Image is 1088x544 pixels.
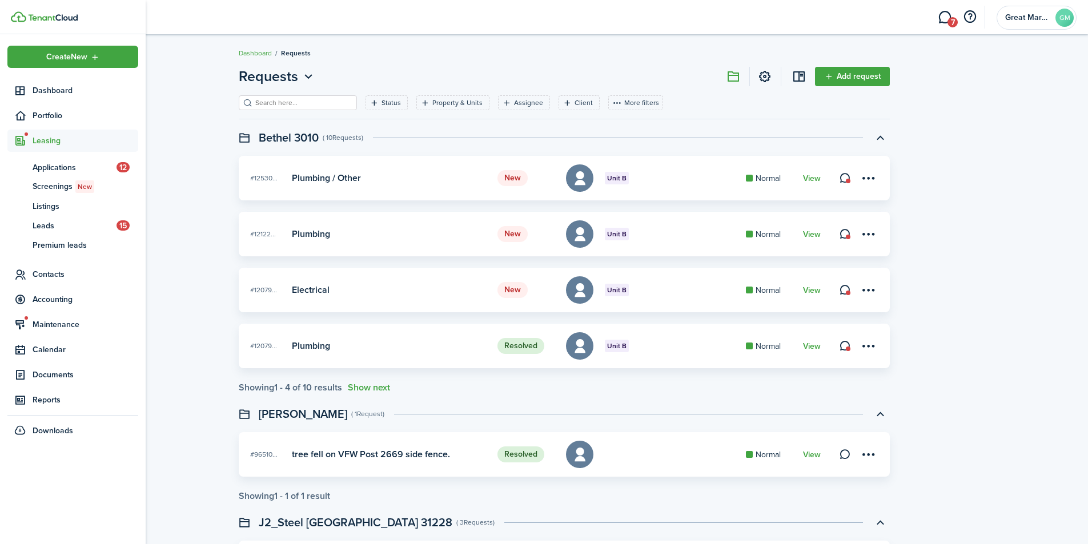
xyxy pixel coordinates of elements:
button: Toggle accordion [870,128,890,147]
span: Premium leads [33,239,138,251]
card-mark: Normal [746,284,792,296]
card-mark: Normal [746,172,792,184]
span: 12 [117,162,130,172]
filter-tag: Open filter [498,95,550,110]
status: Resolved [497,446,544,462]
span: Listings [33,200,138,212]
span: Accounting [33,293,138,305]
span: Unit B [607,285,627,295]
img: TenantCloud [11,11,26,22]
span: #12122... [250,229,276,239]
span: Screenings [33,180,138,193]
status: New [497,226,528,242]
swimlane-subtitle: ( 10 Requests ) [323,132,363,143]
button: Show next [348,382,390,393]
card-title: Electrical [292,285,330,295]
span: Contacts [33,268,138,280]
pagination-page-total: 1 - 4 of 10 [274,381,312,394]
filter-tag-label: Status [382,98,401,108]
span: #12079... [250,285,277,295]
span: Dashboard [33,84,138,96]
card-title: Plumbing [292,341,330,351]
maintenance-list-swimlane-item: Toggle accordion [239,156,890,393]
badge: Unit B [605,228,629,240]
badge: Unit B [605,284,629,296]
badge: Unit B [605,172,629,184]
button: Open resource center [960,7,979,27]
button: More filters [608,95,663,110]
span: Great Market [1005,14,1051,22]
a: Dashboard [7,79,138,102]
a: View [803,342,821,351]
maintenance-list-swimlane-item: Toggle accordion [239,432,890,501]
badge: Unit B [605,340,629,352]
card-title: Plumbing / Other [292,173,361,183]
button: Requests [239,66,316,87]
span: Calendar [33,344,138,356]
button: Toggle accordion [870,513,890,532]
a: View [803,230,821,239]
span: 7 [948,17,958,27]
swimlane-subtitle: ( 1 Request ) [351,409,384,419]
span: Documents [33,369,138,381]
img: TenantCloud [28,14,78,21]
span: Maintenance [33,319,138,331]
span: Portfolio [33,110,138,122]
span: Unit B [607,229,627,239]
span: 15 [117,220,130,231]
span: Leasing [33,135,138,147]
a: Reports [7,389,138,411]
card-mark: Normal [746,228,792,240]
a: ScreeningsNew [7,177,138,196]
card-mark: Normal [746,449,792,461]
a: Messaging [934,3,955,32]
a: Applications12 [7,158,138,177]
span: Unit B [607,341,627,351]
a: Add request [815,67,890,86]
pagination-page-total: 1 - 1 of 1 [274,489,304,502]
span: Downloads [33,425,73,437]
a: Leads15 [7,216,138,235]
filter-tag-label: Assignee [514,98,543,108]
filter-tag-label: Property & Units [432,98,483,108]
status: New [497,170,528,186]
div: Showing result [239,491,330,501]
a: Listings [7,196,138,216]
swimlane-title: [PERSON_NAME] [259,405,347,422]
a: View [803,174,821,183]
swimlane-subtitle: ( 3 Requests ) [456,517,495,527]
filter-tag-label: Client [575,98,593,108]
span: New [78,182,92,192]
card-mark: Normal [746,340,792,352]
span: #12079... [250,341,277,351]
a: View [803,286,821,295]
card-title: tree fell on VFW Post 2669 side fence. [292,449,450,460]
span: Create New [46,53,87,61]
card-title: Plumbing [292,229,330,239]
filter-tag: Open filter [416,95,489,110]
span: #96510... [250,449,278,460]
span: #12530... [250,173,278,183]
avatar-text: GM [1055,9,1074,27]
a: Dashboard [239,48,272,58]
button: Open menu [7,46,138,68]
a: View [803,450,821,460]
swimlane-title: Bethel 3010 [259,129,319,146]
span: Leads [33,220,117,232]
button: Toggle accordion [870,404,890,424]
span: Requests [239,66,298,87]
div: Showing results [239,382,342,393]
span: Applications [33,162,117,174]
filter-tag: Open filter [366,95,408,110]
span: Reports [33,394,138,406]
swimlane-title: J2_Steel [GEOGRAPHIC_DATA] 31228 [259,514,452,531]
a: Premium leads [7,235,138,255]
span: Unit B [607,173,627,183]
status: New [497,282,528,298]
status: Resolved [497,338,544,354]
